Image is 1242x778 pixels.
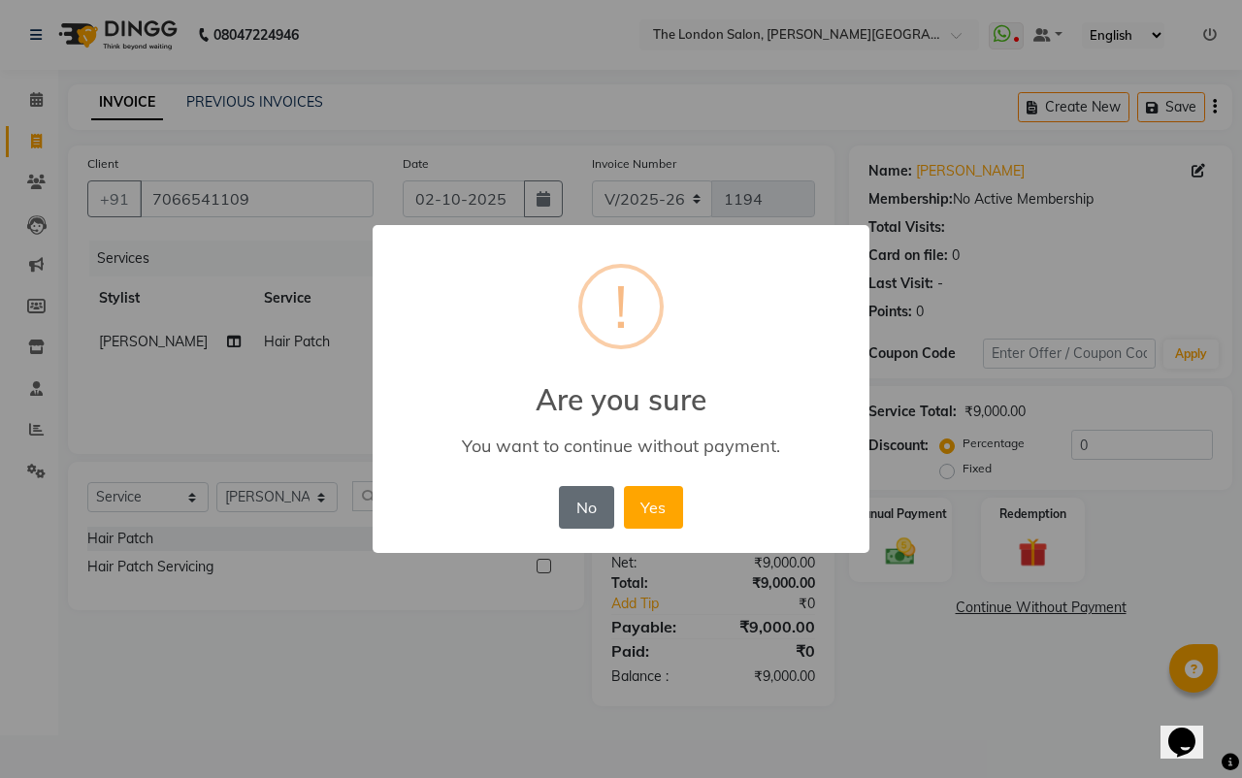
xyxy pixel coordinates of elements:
[1160,700,1223,759] iframe: chat widget
[559,486,613,529] button: No
[624,486,683,529] button: Yes
[373,359,869,417] h2: Are you sure
[614,268,628,345] div: !
[401,435,841,457] div: You want to continue without payment.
